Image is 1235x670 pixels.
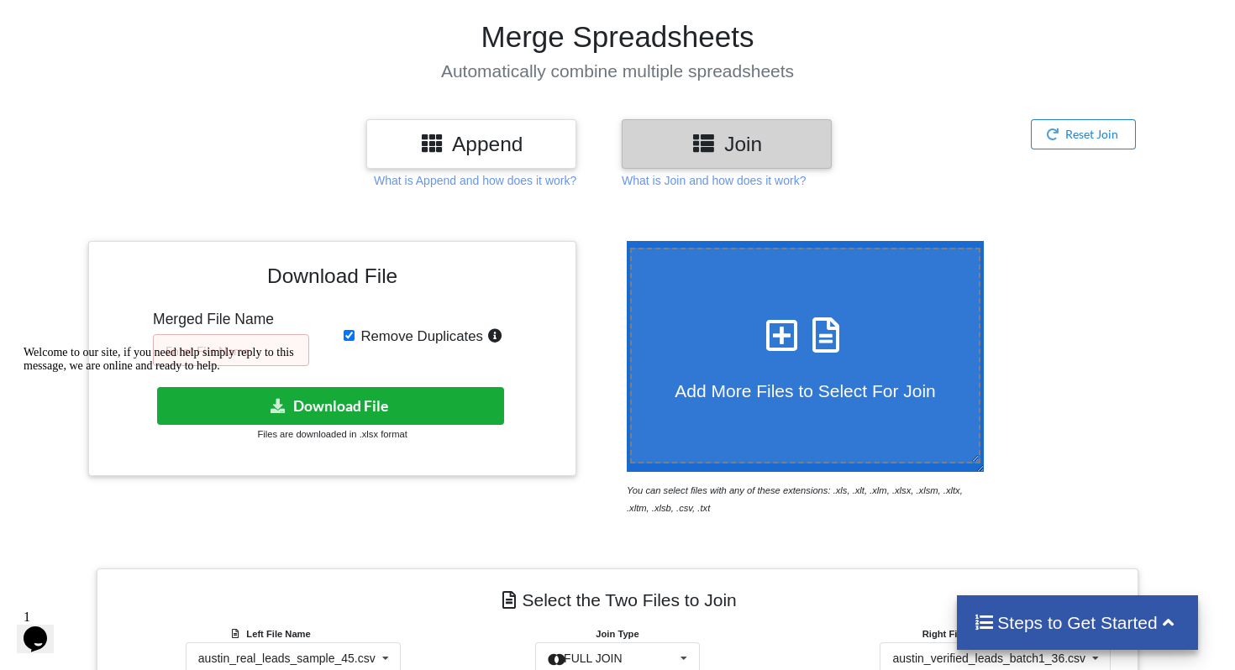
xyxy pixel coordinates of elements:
[7,7,309,34] div: Welcome to our site, if you need help simply reply to this message, we are online and ready to help.
[374,172,576,189] p: What is Append and how does it work?
[198,652,376,664] div: austin_real_leads_sample_45.csv
[622,172,806,189] p: What is Join and how does it work?
[596,629,639,639] b: Join Type
[153,311,309,328] h5: Merged File Name
[157,387,504,425] button: Download File
[922,629,1007,639] b: Right File Name
[675,381,935,400] span: Add More Files to Select For Join
[101,254,564,305] h3: Download File
[1031,119,1136,149] button: Reset Join
[892,652,1085,664] div: austin_verified_leads_batch1_36.csv
[7,7,277,33] span: Welcome to our site, if you need help simply reply to this message, we are online and ready to help.
[17,603,71,653] iframe: chat widget
[246,629,310,639] b: Left File Name
[109,581,1126,619] h4: Select the Two Files to Join
[153,334,309,366] input: Enter File Name
[355,328,483,344] span: Remove Duplicates
[17,339,319,594] iframe: chat widget
[564,652,623,665] span: FULL JOIN
[379,132,564,156] h3: Append
[634,132,819,156] h3: Join
[257,429,407,439] small: Files are downloaded in .xlsx format
[974,612,1181,633] h4: Steps to Get Started
[627,485,963,513] i: You can select files with any of these extensions: .xls, .xlt, .xlm, .xlsx, .xlsm, .xltx, .xltm, ...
